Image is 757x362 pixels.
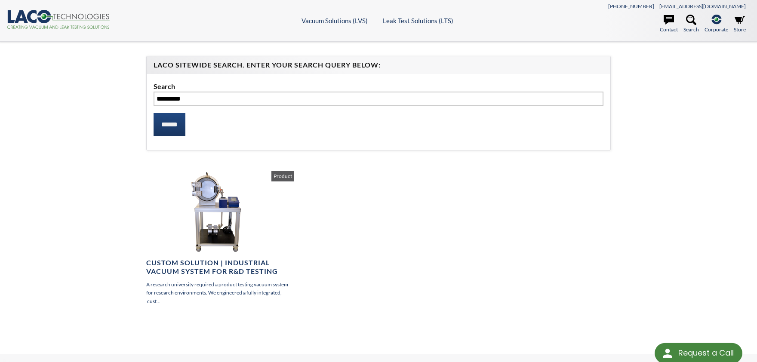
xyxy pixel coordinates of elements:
[271,171,294,181] span: Product
[146,280,294,305] p: A research university required a product testing vacuum system for research environments. We engi...
[154,81,603,92] label: Search
[734,15,746,34] a: Store
[302,17,368,25] a: Vacuum Solutions (LVS)
[383,17,453,25] a: Leak Test Solutions (LTS)
[659,3,746,9] a: [EMAIL_ADDRESS][DOMAIN_NAME]
[661,347,674,360] img: round button
[660,15,678,34] a: Contact
[608,3,654,9] a: [PHONE_NUMBER]
[146,258,294,276] h4: Custom Solution | Industrial Vacuum System for R&D Testing
[146,171,294,305] a: Custom Solution | Industrial Vacuum System for R&D Testing A research university required a produ...
[705,25,728,34] span: Corporate
[683,15,699,34] a: Search
[154,61,603,70] h4: LACO Sitewide Search. Enter your Search Query Below:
